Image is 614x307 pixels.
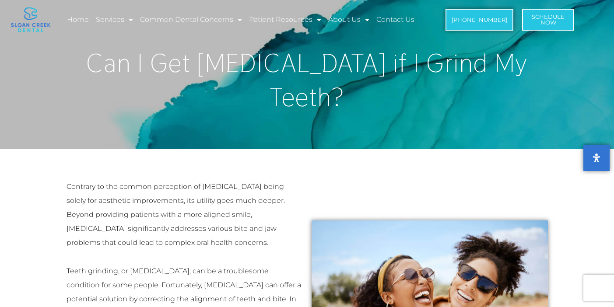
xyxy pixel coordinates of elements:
[66,10,90,30] a: Home
[327,10,371,30] a: About Us
[375,10,416,30] a: Contact Us
[532,14,565,25] span: Schedule Now
[248,10,323,30] a: Patient Resources
[67,180,303,250] p: Contrary to the common perception of [MEDICAL_DATA] being solely for aesthetic improvements, its ...
[95,10,134,30] a: Services
[522,9,574,31] a: ScheduleNow
[62,46,552,114] h1: Can I Get [MEDICAL_DATA] if I Grind My Teeth?
[139,10,243,30] a: Common Dental Concerns
[11,7,50,32] img: logo
[583,145,610,171] button: Open Accessibility Panel
[446,9,513,31] a: [PHONE_NUMBER]
[452,17,507,23] span: [PHONE_NUMBER]
[66,10,421,30] nav: Menu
